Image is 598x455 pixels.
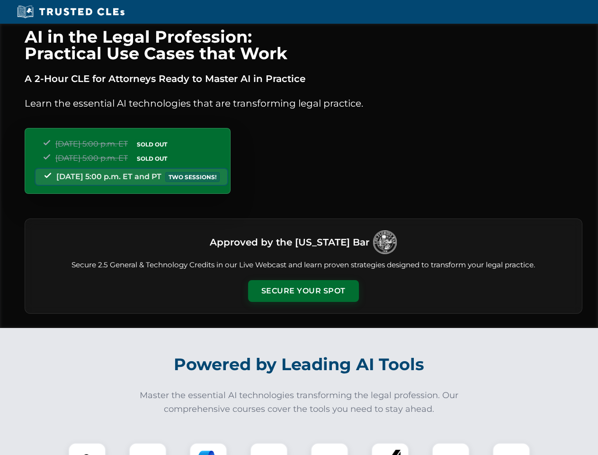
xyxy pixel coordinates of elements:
img: Trusted CLEs [14,5,127,19]
h2: Powered by Leading AI Tools [37,348,562,381]
img: Logo [373,230,397,254]
h3: Approved by the [US_STATE] Bar [210,234,369,251]
p: Master the essential AI technologies transforming the legal profession. Our comprehensive courses... [134,389,465,416]
p: Learn the essential AI technologies that are transforming legal practice. [25,96,582,111]
span: [DATE] 5:00 p.m. ET [55,154,128,163]
p: Secure 2.5 General & Technology Credits in our Live Webcast and learn proven strategies designed ... [36,260,571,271]
p: A 2-Hour CLE for Attorneys Ready to Master AI in Practice [25,71,582,86]
span: [DATE] 5:00 p.m. ET [55,139,128,148]
button: Secure Your Spot [248,280,359,302]
span: SOLD OUT [134,139,170,149]
h1: AI in the Legal Profession: Practical Use Cases that Work [25,28,582,62]
span: SOLD OUT [134,154,170,164]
